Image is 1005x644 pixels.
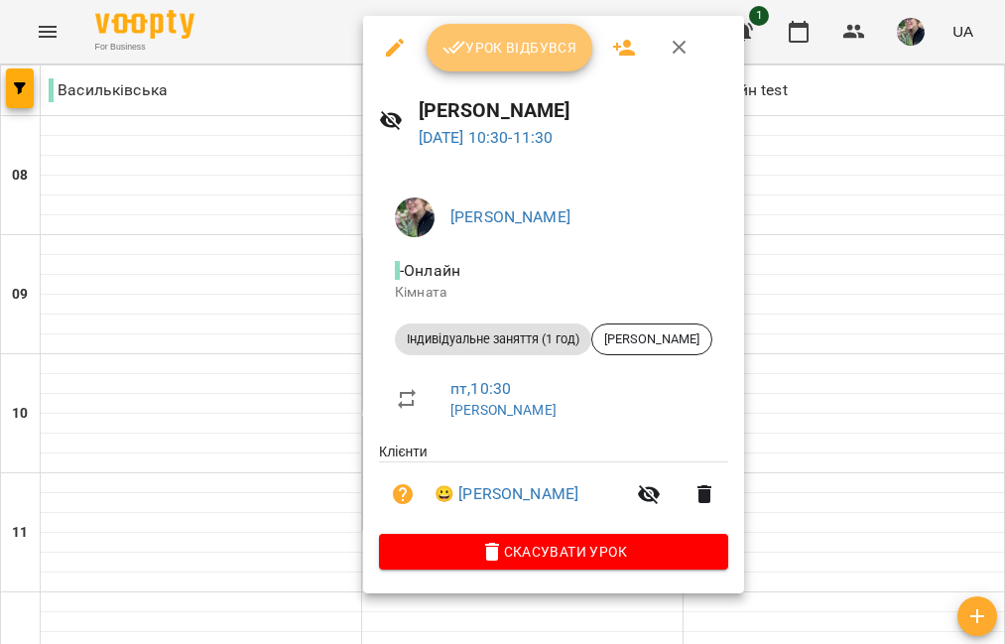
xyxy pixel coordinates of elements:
span: Урок відбувся [442,36,577,60]
span: Скасувати Урок [395,540,712,564]
a: пт , 10:30 [450,379,511,398]
a: [DATE] 10:30-11:30 [419,128,554,147]
a: [PERSON_NAME] [450,207,570,226]
span: [PERSON_NAME] [592,330,711,348]
img: ee1b7481cd68f5b66c71edb09350e4c2.jpg [395,197,435,237]
ul: Клієнти [379,442,728,534]
button: Візит ще не сплачено. Додати оплату? [379,470,427,518]
div: [PERSON_NAME] [591,323,712,355]
button: Скасувати Урок [379,534,728,570]
button: Урок відбувся [427,24,593,71]
span: Індивідуальне заняття (1 год) [395,330,591,348]
a: [PERSON_NAME] [450,402,557,418]
span: - Онлайн [395,261,464,280]
a: 😀 [PERSON_NAME] [435,482,578,506]
p: Кімната [395,283,712,303]
h6: [PERSON_NAME] [419,95,728,126]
